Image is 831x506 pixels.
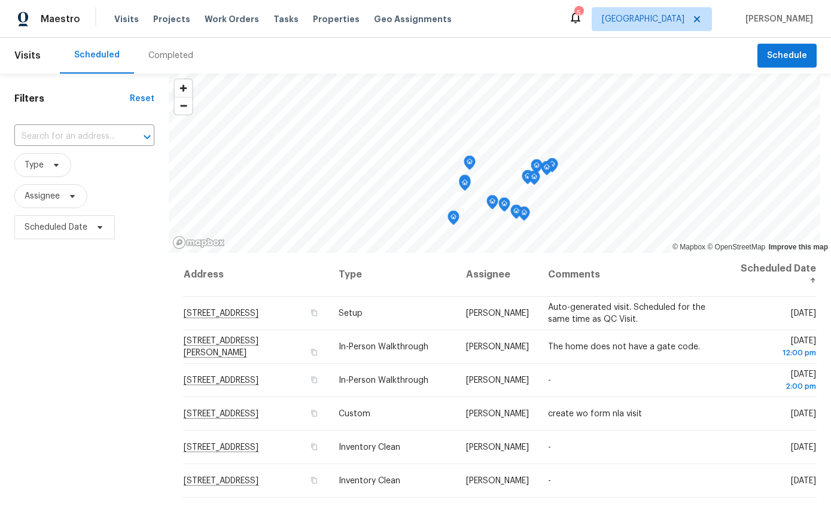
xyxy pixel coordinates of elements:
div: Reset [130,93,154,105]
canvas: Map [169,74,820,253]
span: In-Person Walkthrough [339,376,428,385]
span: Scheduled Date [25,221,87,233]
button: Schedule [757,44,817,68]
div: Map marker [528,170,540,189]
button: Copy Address [309,408,319,419]
th: Type [329,253,456,297]
span: [GEOGRAPHIC_DATA] [602,13,684,25]
button: Copy Address [309,441,319,452]
span: [DATE] [738,370,816,392]
div: Map marker [459,176,471,195]
span: [PERSON_NAME] [466,376,529,385]
span: Visits [14,42,41,69]
div: Map marker [510,205,522,223]
div: Map marker [459,175,471,193]
div: 2:00 pm [738,380,816,392]
span: In-Person Walkthrough [339,343,428,351]
span: [PERSON_NAME] [466,309,529,318]
input: Search for an address... [14,127,121,146]
a: Mapbox homepage [172,236,225,249]
span: [DATE] [791,443,816,452]
th: Comments [538,253,729,297]
span: - [548,477,551,485]
div: Map marker [522,170,534,188]
h1: Filters [14,93,130,105]
span: Geo Assignments [374,13,452,25]
span: Properties [313,13,360,25]
span: Inventory Clean [339,443,400,452]
div: Map marker [464,156,476,174]
span: [DATE] [791,410,816,418]
span: - [548,443,551,452]
button: Copy Address [309,347,319,358]
span: Maestro [41,13,80,25]
button: Copy Address [309,374,319,385]
th: Address [183,253,329,297]
span: The home does not have a gate code. [548,343,700,351]
span: Setup [339,309,363,318]
span: - [548,376,551,385]
span: Visits [114,13,139,25]
div: Map marker [531,159,543,178]
span: Assignee [25,190,60,202]
a: Improve this map [769,243,828,251]
div: Map marker [541,161,553,179]
span: [DATE] [791,477,816,485]
th: Scheduled Date ↑ [728,253,817,297]
a: OpenStreetMap [707,243,765,251]
div: 12:00 pm [738,347,816,359]
span: Tasks [273,15,299,23]
span: [PERSON_NAME] [466,343,529,351]
div: Completed [148,50,193,62]
span: Custom [339,410,370,418]
span: [PERSON_NAME] [466,477,529,485]
button: Open [139,129,156,145]
div: Map marker [448,211,459,229]
div: Map marker [546,158,558,176]
span: Projects [153,13,190,25]
span: [DATE] [791,309,816,318]
th: Assignee [456,253,538,297]
span: Auto-generated visit. Scheduled for the same time as QC Visit. [548,303,705,324]
span: [PERSON_NAME] [466,443,529,452]
button: Copy Address [309,307,319,318]
div: Map marker [486,195,498,214]
span: [DATE] [738,337,816,359]
div: 5 [574,7,583,19]
span: create wo form nla visit [548,410,642,418]
a: Mapbox [672,243,705,251]
button: Zoom in [175,80,192,97]
button: Copy Address [309,475,319,486]
div: Map marker [498,197,510,216]
div: Scheduled [74,49,120,61]
button: Zoom out [175,97,192,114]
span: Schedule [767,48,807,63]
span: [PERSON_NAME] [466,410,529,418]
span: Inventory Clean [339,477,400,485]
span: Work Orders [205,13,259,25]
span: Type [25,159,44,171]
span: Zoom out [175,97,192,114]
span: [PERSON_NAME] [741,13,813,25]
div: Map marker [518,206,530,225]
